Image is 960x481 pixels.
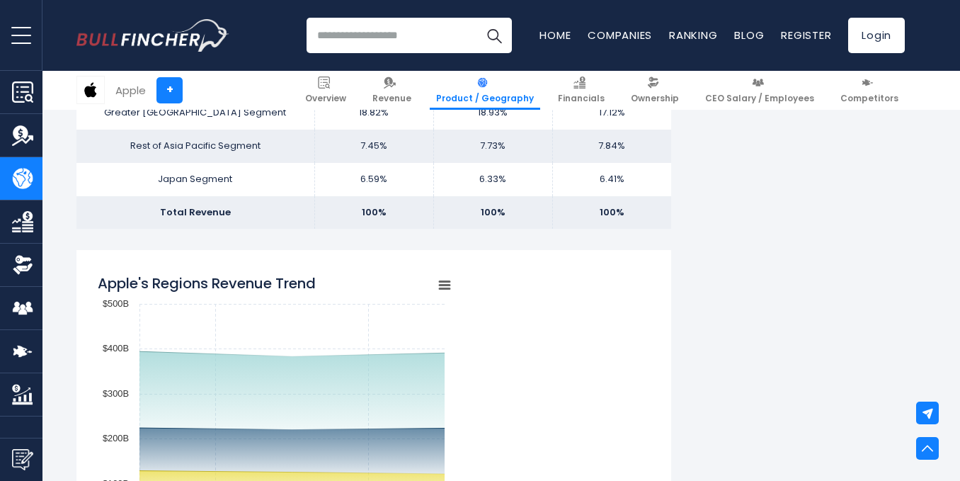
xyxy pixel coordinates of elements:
img: Ownership [12,254,33,276]
a: Ranking [669,28,717,43]
button: Search [476,18,512,53]
a: Competitors [834,71,905,110]
a: Product / Geography [430,71,540,110]
a: Financials [552,71,611,110]
a: + [156,77,183,103]
td: 7.45% [314,130,433,163]
span: Revenue [372,93,411,104]
a: Register [781,28,831,43]
a: Overview [299,71,353,110]
a: Ownership [624,71,685,110]
span: Overview [305,93,346,104]
span: Product / Geography [436,93,534,104]
tspan: Apple's Regions Revenue Trend [98,273,316,293]
a: Companies [588,28,652,43]
td: 7.73% [433,130,552,163]
span: Ownership [631,93,679,104]
td: 17.12% [552,96,671,130]
td: 7.84% [552,130,671,163]
text: $500B [103,298,129,309]
span: Financials [558,93,605,104]
td: 6.41% [552,163,671,196]
div: Apple [115,82,146,98]
a: Blog [734,28,764,43]
span: Competitors [840,93,898,104]
td: 100% [433,196,552,230]
td: 18.82% [314,96,433,130]
span: CEO Salary / Employees [705,93,814,104]
td: 100% [314,196,433,230]
img: Bullfincher logo [76,19,229,52]
a: Revenue [366,71,418,110]
td: 100% [552,196,671,230]
a: Home [539,28,571,43]
td: Japan Segment [76,163,314,196]
td: Total Revenue [76,196,314,230]
text: $200B [103,433,129,443]
td: 6.33% [433,163,552,196]
text: $400B [103,343,129,353]
img: AAPL logo [77,77,104,103]
td: Rest of Asia Pacific Segment [76,130,314,163]
td: Greater [GEOGRAPHIC_DATA] Segment [76,96,314,130]
td: 6.59% [314,163,433,196]
a: CEO Salary / Employees [699,71,821,110]
text: $300B [103,388,129,399]
a: Go to homepage [76,19,229,52]
a: Login [848,18,905,53]
td: 18.93% [433,96,552,130]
